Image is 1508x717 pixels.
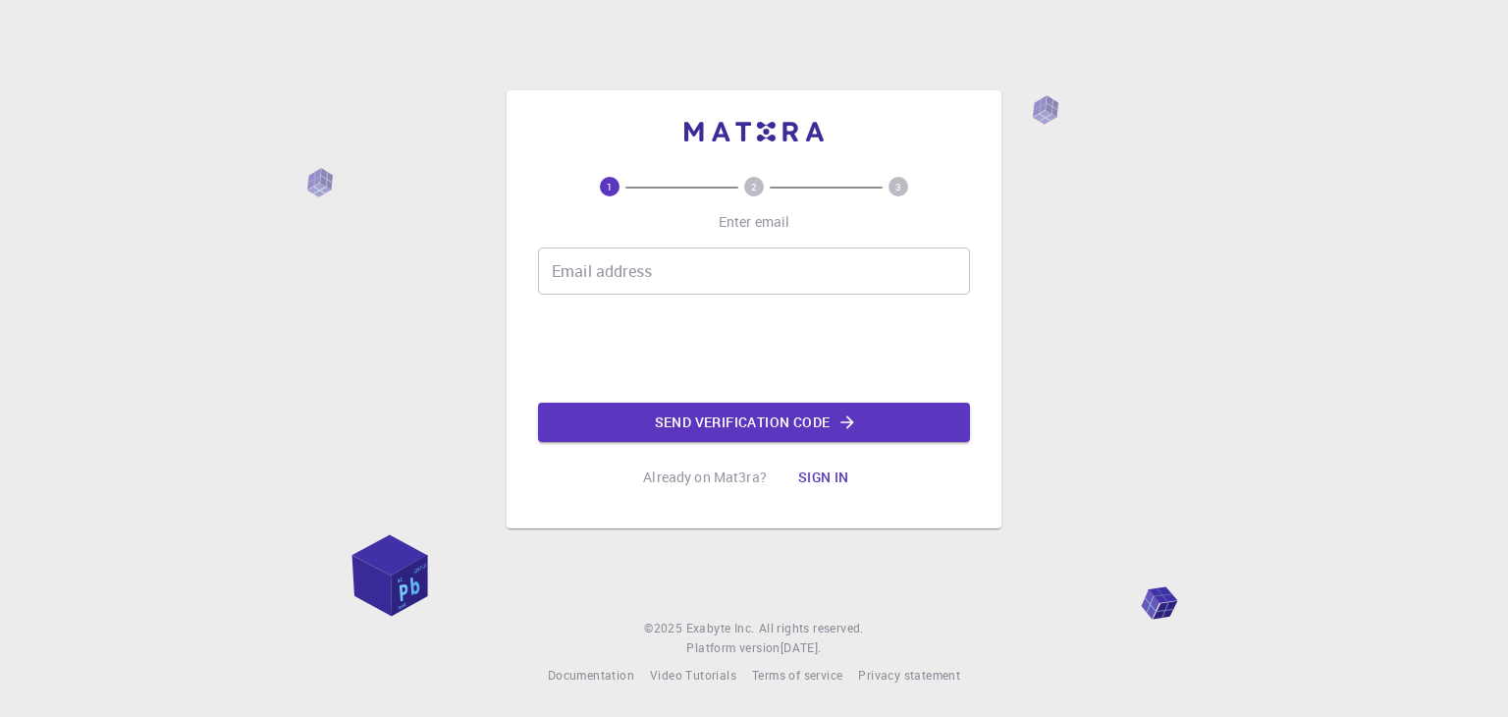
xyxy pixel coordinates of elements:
span: © 2025 [644,619,685,638]
span: [DATE] . [781,639,822,655]
p: Already on Mat3ra? [643,468,767,487]
a: Privacy statement [858,666,960,686]
span: Privacy statement [858,667,960,683]
p: Enter email [719,212,790,232]
span: Exabyte Inc. [686,620,755,635]
button: Sign in [782,458,865,497]
span: Documentation [548,667,634,683]
text: 3 [895,180,901,193]
a: Video Tutorials [650,666,736,686]
button: Send verification code [538,403,970,442]
span: Video Tutorials [650,667,736,683]
a: Terms of service [752,666,842,686]
span: Platform version [686,638,780,658]
a: [DATE]. [781,638,822,658]
span: Terms of service [752,667,842,683]
iframe: reCAPTCHA [605,310,903,387]
a: Documentation [548,666,634,686]
span: All rights reserved. [759,619,864,638]
text: 1 [607,180,613,193]
text: 2 [751,180,757,193]
a: Exabyte Inc. [686,619,755,638]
